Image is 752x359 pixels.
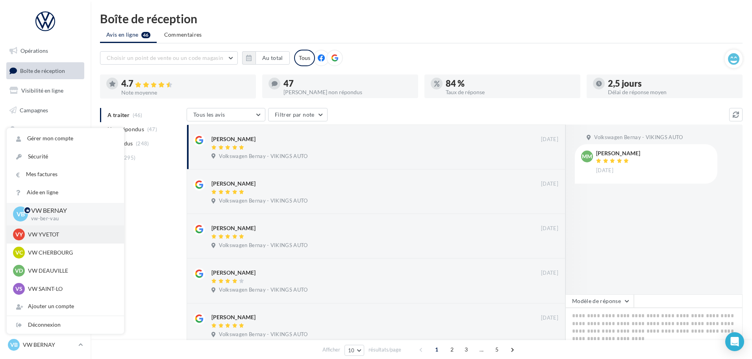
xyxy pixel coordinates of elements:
[28,285,115,293] p: VW SAINT-LO
[460,343,472,356] span: 3
[7,148,124,166] a: Sécurité
[322,346,340,353] span: Afficher
[211,135,256,143] div: [PERSON_NAME]
[219,153,307,160] span: Volkswagen Bernay - VIKINGS AUTO
[596,167,613,174] span: [DATE]
[122,154,136,161] span: (295)
[541,314,558,322] span: [DATE]
[211,224,256,232] div: [PERSON_NAME]
[107,125,144,133] span: Non répondus
[28,249,115,257] p: VW CHERBOURG
[430,343,443,356] span: 1
[15,249,23,257] span: VC
[565,294,634,308] button: Modèle de réponse
[5,161,86,177] a: Calendrier
[7,166,124,183] a: Mes factures
[5,102,86,119] a: Campagnes
[100,13,743,24] div: Boîte de réception
[594,134,683,141] span: Volkswagen Bernay - VIKINGS AUTO
[446,89,574,95] div: Taux de réponse
[242,51,290,65] button: Au total
[211,180,256,188] div: [PERSON_NAME]
[136,140,149,147] span: (248)
[211,313,256,321] div: [PERSON_NAME]
[5,141,86,158] a: Médiathèque
[268,108,328,121] button: Filtrer par note
[31,206,111,215] p: VW BERNAY
[28,231,115,238] p: VW YVETOT
[20,47,48,54] span: Opérations
[348,347,355,353] span: 10
[100,51,238,65] button: Choisir un point de vente ou un code magasin
[541,225,558,232] span: [DATE]
[283,79,412,88] div: 47
[446,343,458,356] span: 2
[582,153,592,160] span: MM
[15,285,22,293] span: VS
[15,267,23,275] span: VD
[28,267,115,275] p: VW DEAUVILLE
[20,67,65,74] span: Boîte de réception
[31,215,111,222] p: vw-ber-vau
[5,122,86,138] a: Contacts
[541,180,558,188] span: [DATE]
[20,126,42,133] span: Contacts
[193,111,225,118] span: Tous les avis
[7,316,124,334] div: Déconnexion
[219,197,307,205] span: Volkswagen Bernay - VIKINGS AUTO
[541,270,558,277] span: [DATE]
[7,130,124,147] a: Gérer mon compte
[283,89,412,95] div: [PERSON_NAME] non répondus
[21,87,63,94] span: Visibilité en ligne
[294,50,315,66] div: Tous
[5,82,86,99] a: Visibilité en ligne
[121,79,250,88] div: 4.7
[475,343,488,356] span: ...
[541,136,558,143] span: [DATE]
[369,346,401,353] span: résultats/page
[596,151,640,156] div: [PERSON_NAME]
[491,343,503,356] span: 5
[219,286,307,294] span: Volkswagen Bernay - VIKINGS AUTO
[147,126,157,132] span: (47)
[10,341,18,349] span: VB
[345,345,365,356] button: 10
[6,337,84,352] a: VB VW BERNAY
[7,298,124,315] div: Ajouter un compte
[5,62,86,79] a: Boîte de réception
[608,79,736,88] div: 2,5 jours
[121,90,250,95] div: Note moyenne
[446,79,574,88] div: 84 %
[17,210,25,219] span: VB
[7,184,124,201] a: Aide en ligne
[5,180,86,204] a: PLV et print personnalisable
[219,242,307,249] span: Volkswagen Bernay - VIKINGS AUTO
[187,108,265,121] button: Tous les avis
[23,341,75,349] p: VW BERNAY
[219,331,307,338] span: Volkswagen Bernay - VIKINGS AUTO
[5,206,86,230] a: Campagnes DataOnDemand
[608,89,736,95] div: Délai de réponse moyen
[15,231,23,238] span: VY
[164,31,202,38] span: Commentaires
[725,332,744,351] div: Open Intercom Messenger
[5,43,86,59] a: Opérations
[211,269,256,277] div: [PERSON_NAME]
[20,107,48,113] span: Campagnes
[256,51,290,65] button: Au total
[107,54,223,61] span: Choisir un point de vente ou un code magasin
